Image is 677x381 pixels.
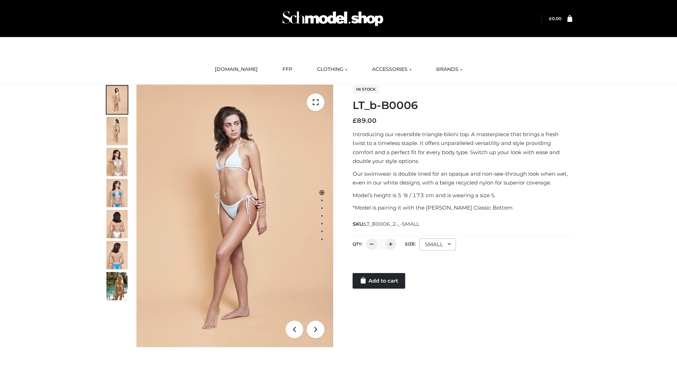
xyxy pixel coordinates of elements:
[209,62,263,77] a: [DOMAIN_NAME]
[364,221,419,227] span: LT_B0006_2-_-SMALL
[353,117,357,125] span: £
[431,62,468,77] a: BRANDS
[277,62,298,77] a: FFP
[106,86,128,114] img: ArielClassicBikiniTop_CloudNine_AzureSky_OW114ECO_1-scaled.jpg
[106,148,128,176] img: ArielClassicBikiniTop_CloudNine_AzureSky_OW114ECO_3-scaled.jpg
[353,169,572,187] p: Our swimwear is double lined for an opaque and non-see-through look when wet, even in our white d...
[353,117,377,125] bdi: 89.00
[549,16,561,21] bdi: 0.00
[549,16,552,21] span: £
[353,99,572,112] h1: LT_b-B0006
[419,238,456,250] div: SMALL
[312,62,353,77] a: CLOTHING
[367,62,417,77] a: ACCESSORIES
[353,85,379,93] span: In stock
[353,241,362,247] label: QTY:
[353,130,572,166] p: Introducing our reversible triangle bikini top. A masterpiece that brings a fresh twist to a time...
[549,16,561,21] a: £0.00
[106,272,128,300] img: Arieltop_CloudNine_AzureSky2.jpg
[136,85,333,347] img: ArielClassicBikiniTop_CloudNine_AzureSky_OW114ECO_1
[353,273,405,289] a: Add to cart
[353,191,572,200] p: Model’s height is 5 ‘8 / 173 cm and is wearing a size S.
[353,203,572,212] p: *Model is pairing it with the [PERSON_NAME] Classic Bottom
[106,179,128,207] img: ArielClassicBikiniTop_CloudNine_AzureSky_OW114ECO_4-scaled.jpg
[106,210,128,238] img: ArielClassicBikiniTop_CloudNine_AzureSky_OW114ECO_7-scaled.jpg
[405,241,416,247] label: Size:
[106,241,128,269] img: ArielClassicBikiniTop_CloudNine_AzureSky_OW114ECO_8-scaled.jpg
[353,220,420,228] span: SKU:
[280,5,386,32] img: Schmodel Admin 964
[106,117,128,145] img: ArielClassicBikiniTop_CloudNine_AzureSky_OW114ECO_2-scaled.jpg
